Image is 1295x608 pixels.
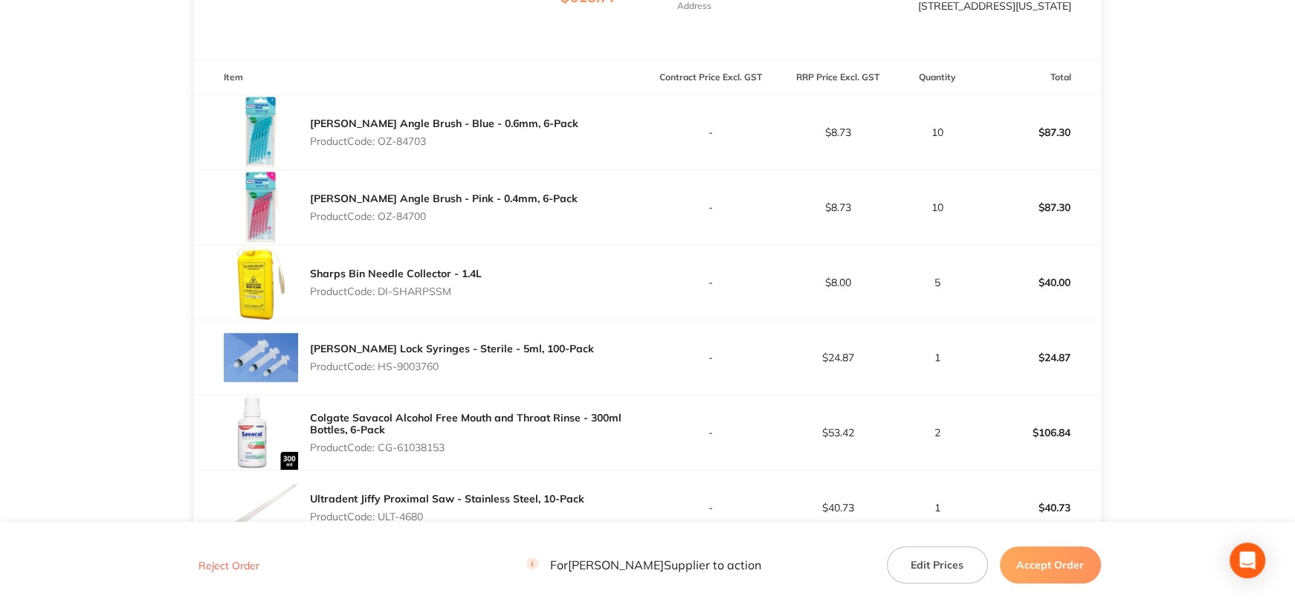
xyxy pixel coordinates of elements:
p: For [PERSON_NAME] Supplier to action [526,558,761,572]
p: Product Code: OZ-84700 [310,210,578,222]
button: Reject Order [194,559,264,572]
p: $24.87 [975,340,1100,375]
p: $8.73 [775,201,901,213]
p: $40.73 [775,502,901,514]
th: Total [974,60,1101,95]
p: - [648,126,774,138]
img: cmQyZmcwOQ [224,245,298,320]
img: ZmM4cXJvaw [224,320,298,395]
a: Sharps Bin Needle Collector - 1.4L [310,267,482,280]
p: $8.00 [775,276,901,288]
a: [PERSON_NAME] Angle Brush - Blue - 0.6mm, 6-Pack [310,117,578,130]
p: Address [677,1,711,11]
th: Contract Price Excl. GST [647,60,775,95]
p: $24.87 [775,352,901,363]
th: RRP Price Excl. GST [775,60,902,95]
p: - [648,352,774,363]
p: $87.30 [975,190,1100,225]
p: Product Code: OZ-84703 [310,135,578,147]
p: Product Code: HS-9003760 [310,360,594,372]
th: Item [194,60,647,95]
button: Edit Prices [887,546,988,583]
p: Product Code: ULT-4680 [310,511,584,523]
p: $106.84 [975,415,1100,450]
a: [PERSON_NAME] Lock Syringes - Sterile - 5ml, 100-Pack [310,342,594,355]
p: - [648,427,774,439]
img: cWV0dGl6dA [224,470,298,545]
p: $8.73 [775,126,901,138]
p: $53.42 [775,427,901,439]
p: 2 [902,427,973,439]
a: [PERSON_NAME] Angle Brush - Pink - 0.4mm, 6-Pack [310,192,578,205]
p: 10 [902,201,973,213]
a: Ultradent Jiffy Proximal Saw - Stainless Steel, 10-Pack [310,492,584,505]
img: c29hdW44dQ [224,95,298,169]
div: Open Intercom Messenger [1230,543,1265,578]
p: $40.00 [975,265,1100,300]
p: Product Code: CG-61038153 [310,442,647,453]
p: Product Code: DI-SHARPSSM [310,285,482,297]
th: Quantity [901,60,974,95]
button: Accept Order [1000,546,1101,583]
p: 10 [902,126,973,138]
p: 1 [902,352,973,363]
a: Colgate Savacol Alcohol Free Mouth and Throat Rinse - 300ml Bottles, 6-Pack [310,411,621,436]
p: 1 [902,502,973,514]
p: - [648,201,774,213]
p: $87.30 [975,114,1100,150]
p: 5 [902,276,973,288]
img: ZTFzaGJtZw [224,395,298,470]
p: - [648,276,774,288]
p: $40.73 [975,490,1100,525]
img: aTYya3g0OA [224,170,298,245]
p: - [648,502,774,514]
